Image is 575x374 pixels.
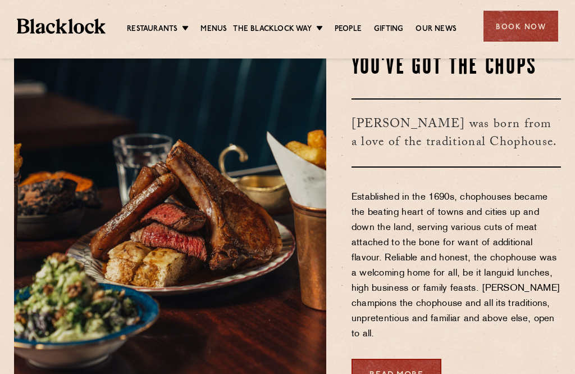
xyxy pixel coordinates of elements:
a: Our News [416,24,457,35]
a: Menus [200,24,227,35]
p: Established in the 1690s, chophouses became the beating heart of towns and cities up and down the... [352,190,561,342]
h3: [PERSON_NAME] was born from a love of the traditional Chophouse. [352,98,561,168]
a: The Blacklock Way [233,24,311,35]
div: Book Now [483,11,558,42]
img: BL_Textured_Logo-footer-cropped.svg [17,19,106,34]
h2: You've Got The Chops [352,53,561,82]
a: Gifting [374,24,403,35]
a: People [335,24,362,35]
a: Restaurants [127,24,177,35]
